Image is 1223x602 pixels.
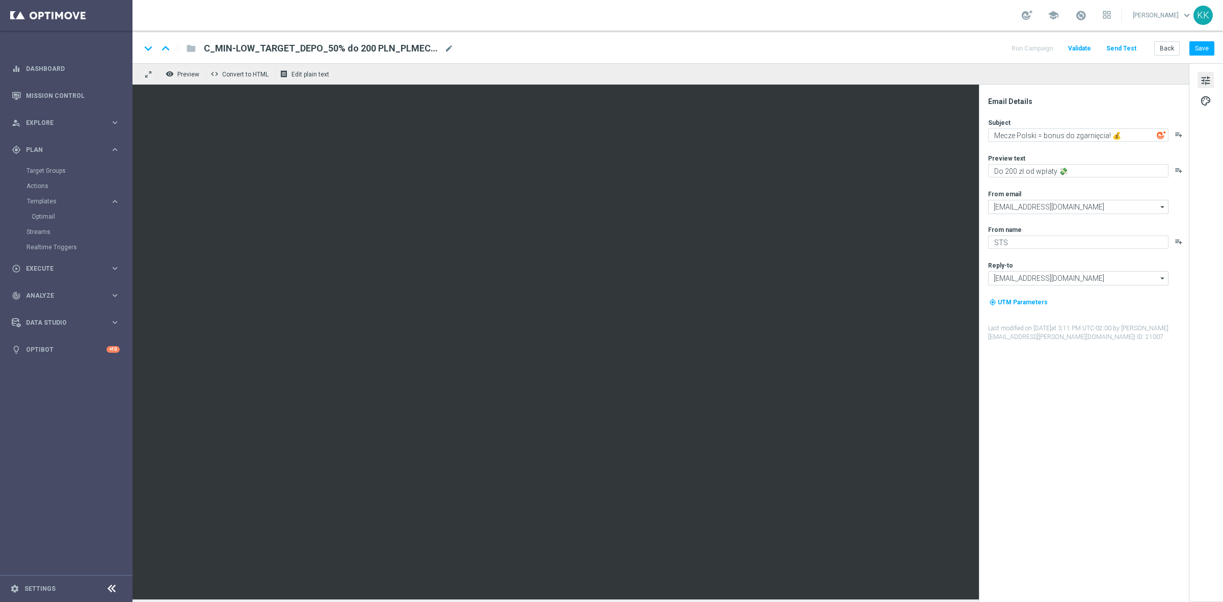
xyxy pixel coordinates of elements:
[12,291,110,300] div: Analyze
[12,336,120,363] div: Optibot
[26,336,107,363] a: Optibot
[11,146,120,154] button: gps_fixed Plan keyboard_arrow_right
[988,261,1013,270] label: Reply-to
[988,190,1021,198] label: From email
[988,271,1168,285] input: kontakt@sts.pl
[988,119,1011,127] label: Subject
[26,224,131,240] div: Streams
[210,70,219,78] span: code
[988,297,1049,308] button: my_location UTM Parameters
[26,266,110,272] span: Execute
[26,194,131,224] div: Templates
[1198,72,1214,88] button: tune
[988,226,1022,234] label: From name
[26,243,106,251] a: Realtime Triggers
[208,67,273,81] button: code Convert to HTML
[988,154,1025,163] label: Preview text
[11,65,120,73] button: equalizer Dashboard
[12,318,110,327] div: Data Studio
[1181,10,1192,21] span: keyboard_arrow_down
[141,41,156,56] i: keyboard_arrow_down
[988,200,1168,214] input: oferta@sts.pl
[998,299,1048,306] span: UTM Parameters
[32,209,131,224] div: Optimail
[11,92,120,100] button: Mission Control
[11,119,120,127] button: person_search Explore keyboard_arrow_right
[12,64,21,73] i: equalizer
[1175,238,1183,246] button: playlist_add
[1048,10,1059,21] span: school
[1200,94,1211,108] span: palette
[11,265,120,273] div: play_circle_outline Execute keyboard_arrow_right
[1132,8,1193,23] a: [PERSON_NAME]keyboard_arrow_down
[110,118,120,127] i: keyboard_arrow_right
[26,320,110,326] span: Data Studio
[26,293,110,299] span: Analyze
[989,299,996,306] i: my_location
[27,198,110,204] div: Templates
[12,55,120,82] div: Dashboard
[12,145,21,154] i: gps_fixed
[10,584,19,593] i: settings
[12,82,120,109] div: Mission Control
[444,44,454,53] span: mode_edit
[26,163,131,178] div: Target Groups
[26,182,106,190] a: Actions
[26,55,120,82] a: Dashboard
[1067,42,1093,56] button: Validate
[277,67,334,81] button: receipt Edit plain text
[163,67,204,81] button: remove_red_eye Preview
[11,292,120,300] button: track_changes Analyze keyboard_arrow_right
[988,97,1188,106] div: Email Details
[12,291,21,300] i: track_changes
[26,147,110,153] span: Plan
[1134,333,1163,341] span: | ID: 21007
[26,197,120,205] button: Templates keyboard_arrow_right
[110,318,120,327] i: keyboard_arrow_right
[11,319,120,327] button: Data Studio keyboard_arrow_right
[32,213,106,221] a: Optimail
[26,120,110,126] span: Explore
[1158,200,1168,214] i: arrow_drop_down
[1068,45,1091,52] span: Validate
[1200,74,1211,87] span: tune
[12,264,110,273] div: Execute
[12,118,21,127] i: person_search
[1158,272,1168,285] i: arrow_drop_down
[26,167,106,175] a: Target Groups
[1105,42,1138,56] button: Send Test
[1175,166,1183,174] button: playlist_add
[26,228,106,236] a: Streams
[1154,41,1180,56] button: Back
[12,345,21,354] i: lightbulb
[11,346,120,354] button: lightbulb Optibot +10
[107,346,120,353] div: +10
[1175,130,1183,139] button: playlist_add
[110,264,120,273] i: keyboard_arrow_right
[280,70,288,78] i: receipt
[222,71,269,78] span: Convert to HTML
[24,586,56,592] a: Settings
[12,145,110,154] div: Plan
[26,178,131,194] div: Actions
[26,82,120,109] a: Mission Control
[12,118,110,127] div: Explore
[26,240,131,255] div: Realtime Triggers
[1193,6,1213,25] div: KK
[291,71,329,78] span: Edit plain text
[110,291,120,300] i: keyboard_arrow_right
[177,71,199,78] span: Preview
[110,145,120,154] i: keyboard_arrow_right
[166,70,174,78] i: remove_red_eye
